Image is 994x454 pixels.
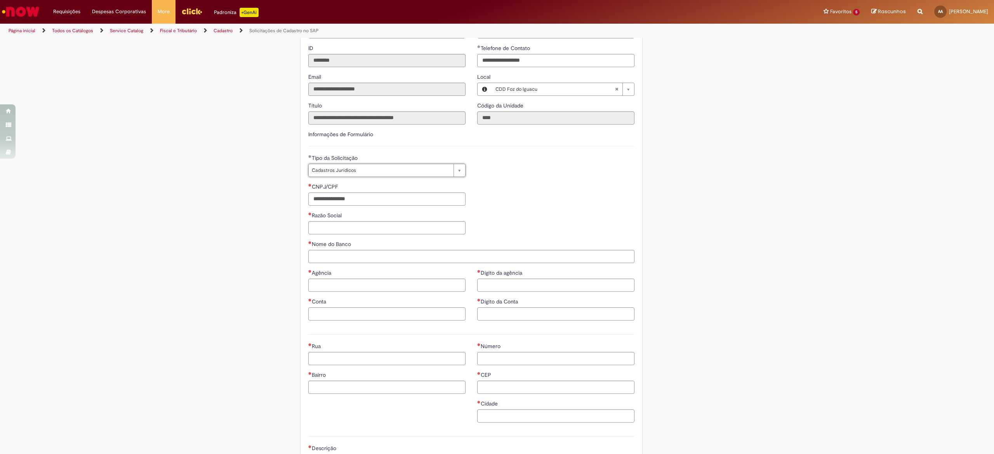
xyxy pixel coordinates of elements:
[308,111,466,125] input: Título
[477,381,634,394] input: CEP
[308,45,315,52] span: Somente leitura - ID
[481,269,524,276] span: Dígito da agência
[477,279,634,292] input: Dígito da agência
[477,307,634,321] input: Dígito da Conta
[308,102,323,109] label: Somente leitura - Título
[308,102,323,109] span: Somente leitura - Título
[308,352,466,365] input: Rua
[308,381,466,394] input: Bairro
[52,28,93,34] a: Todos os Catálogos
[160,28,197,34] a: Fiscal e Tributário
[312,241,353,248] span: Nome do Banco
[308,184,312,187] span: Necessários
[853,9,860,16] span: 5
[308,221,466,234] input: Razão Social
[308,73,323,81] label: Somente leitura - Email
[308,73,323,80] span: Somente leitura - Email
[312,164,450,177] span: Cadastros Jurídicos
[308,343,312,346] span: Necessários
[308,307,466,321] input: Conta
[308,270,312,273] span: Necessários
[308,192,466,206] input: CNPJ/CPF
[312,269,333,276] span: Agência
[110,28,143,34] a: Service Catalog
[492,83,634,95] a: CDD Foz do IguacuLimpar campo Local
[878,8,906,15] span: Rascunhos
[308,44,315,52] label: Somente leitura - ID
[249,28,318,34] a: Solicitações de Cadastro no SAP
[477,372,481,375] span: Necessários
[53,8,80,16] span: Requisições
[92,8,146,16] span: Despesas Corporativas
[308,54,466,67] input: ID
[6,24,657,38] ul: Trilhas de página
[308,83,466,96] input: Email
[938,9,943,14] span: AA
[312,298,328,305] span: Conta
[312,371,327,378] span: Bairro
[308,155,312,158] span: Obrigatório Preenchido
[477,54,634,67] input: Telefone de Contato
[308,241,312,244] span: Necessários
[308,212,312,215] span: Necessários
[477,45,481,48] span: Obrigatório Preenchido
[477,409,634,423] input: Cidade
[1,4,41,19] img: ServiceNow
[477,73,492,80] span: Local
[478,83,492,95] button: Local, Visualizar este registro CDD Foz do Iguacu
[477,111,634,125] input: Código da Unidade
[312,445,338,452] span: Descrição
[308,372,312,375] span: Necessários
[481,343,502,350] span: Número
[481,45,532,52] span: Telefone de Contato
[308,445,312,448] span: Necessários
[214,28,233,34] a: Cadastro
[312,343,322,350] span: Rua
[308,298,312,302] span: Necessários
[871,8,906,16] a: Rascunhos
[481,298,520,305] span: Dígito da Conta
[477,298,481,302] span: Necessários
[477,343,481,346] span: Necessários
[477,270,481,273] span: Necessários
[9,28,35,34] a: Página inicial
[312,154,359,161] span: Tipo da Solicitação
[495,83,615,95] span: CDD Foz do Iguacu
[481,371,493,378] span: CEP
[240,8,259,17] p: +GenAi
[477,352,634,365] input: Número
[477,400,481,404] span: Necessários
[312,212,343,219] span: Razão Social
[308,279,466,292] input: Agência
[481,400,499,407] span: Cidade
[214,8,259,17] div: Padroniza
[830,8,852,16] span: Favoritos
[312,183,339,190] span: CNPJ/CPF
[949,8,988,15] span: [PERSON_NAME]
[158,8,170,16] span: More
[477,102,525,109] label: Somente leitura - Código da Unidade
[308,131,373,138] label: Informações de Formulário
[611,83,622,95] abbr: Limpar campo Local
[181,5,202,17] img: click_logo_yellow_360x200.png
[477,102,525,109] span: Somente leitura - Código da Unidade
[308,250,634,263] input: Nome do Banco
